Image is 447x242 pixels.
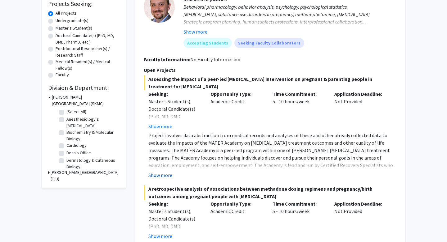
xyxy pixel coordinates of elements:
span: Assessing the impact of a peer-led [MEDICAL_DATA] intervention on pregnant & parenting people in ... [144,75,396,90]
label: Dermatology & Cutaneous Biology [66,157,118,170]
p: Seeking: [148,200,201,207]
button: Show more [183,28,207,35]
p: Application Deadline: [334,200,387,207]
label: Postdoctoral Researcher(s) / Research Staff [56,45,120,58]
label: Dean's Office [66,150,91,156]
iframe: Chat [5,214,26,237]
p: Time Commitment: [273,90,325,98]
div: Academic Credit [206,90,268,130]
div: Master's Student(s), Doctoral Candidate(s) (PhD, MD, DMD, PharmD, etc.) [148,207,201,237]
label: Undergraduate(s) [56,17,88,24]
span: No Faculty Information [190,56,240,63]
mat-chip: Accepting Students [183,38,232,48]
p: Time Commitment: [273,200,325,207]
p: Opportunity Type: [210,200,263,207]
p: Opportunity Type: [210,90,263,98]
button: Show more [148,171,172,179]
label: Medical Resident(s) / Medical Fellow(s) [56,58,120,72]
div: Academic Credit [206,200,268,240]
label: Biochemistry & Molecular Biology [66,129,118,142]
b: Faculty Information: [144,56,190,63]
label: Master's Student(s) [56,25,92,31]
span: A retrospective analysis of associations between methadone dosing regimens and pregnancy/birth ou... [144,185,396,200]
p: Open Projects [144,66,396,74]
div: 5 - 10 hours/week [268,90,330,130]
p: Project involves data abstraction from medical records and analyses of these and other already co... [148,132,396,176]
h2: Division & Department: [48,84,120,91]
div: Not Provided [330,200,392,240]
p: Application Deadline: [334,90,387,98]
label: (Select All) [66,109,86,115]
label: Faculty [56,72,69,78]
p: Seeking: [148,90,201,98]
label: All Projects [56,10,77,16]
h3: [PERSON_NAME][GEOGRAPHIC_DATA] (SKMC) [52,94,120,107]
div: Master's Student(s), Doctoral Candidate(s) (PhD, MD, DMD, PharmD, etc.) [148,98,201,128]
div: Not Provided [330,90,392,130]
label: Anesthesiology & [MEDICAL_DATA] [66,116,118,129]
button: Show more [148,123,172,130]
div: 5 - 10 hours/week [268,200,330,240]
label: Cardiology [66,142,87,149]
mat-chip: Seeking Faculty Collaborators [234,38,304,48]
label: Doctoral Candidate(s) (PhD, MD, DMD, PharmD, etc.) [56,32,120,45]
h3: [PERSON_NAME][GEOGRAPHIC_DATA] (TJU) [51,169,120,182]
button: Show more [148,232,172,240]
div: Behavioral pharmacology, behavior analysis, psychology, psychological statistics [MEDICAL_DATA], ... [183,3,396,26]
